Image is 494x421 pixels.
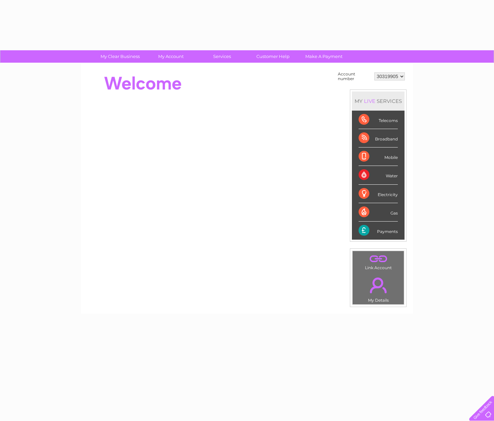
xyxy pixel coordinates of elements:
[194,50,250,63] a: Services
[143,50,199,63] a: My Account
[359,166,398,184] div: Water
[363,98,377,104] div: LIVE
[359,147,398,166] div: Mobile
[352,272,404,305] td: My Details
[359,203,398,222] div: Gas
[359,185,398,203] div: Electricity
[352,251,404,272] td: Link Account
[92,50,148,63] a: My Clear Business
[359,129,398,147] div: Broadband
[296,50,352,63] a: Make A Payment
[245,50,301,63] a: Customer Help
[354,253,402,264] a: .
[359,111,398,129] div: Telecoms
[336,70,373,83] td: Account number
[359,222,398,240] div: Payments
[352,92,405,111] div: MY SERVICES
[354,274,402,297] a: .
